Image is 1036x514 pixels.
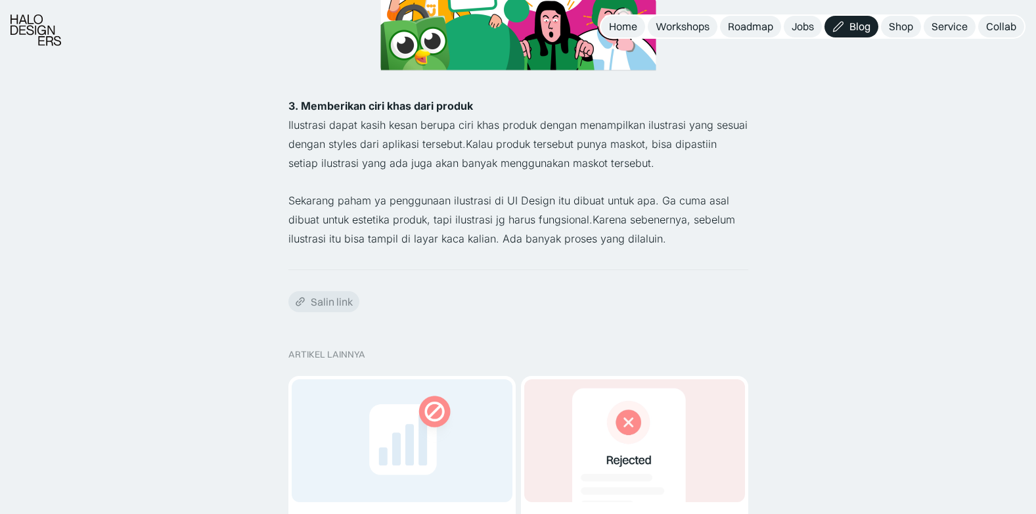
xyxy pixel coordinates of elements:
[288,78,748,97] p: ‍
[648,16,717,37] a: Workshops
[288,172,748,191] p: ‍
[824,16,878,37] a: Blog
[288,116,748,172] p: Ilustrasi dapat kasih kesan berupa ciri khas produk dengan menampilkan ilustrasi yang sesuai deng...
[288,349,748,360] div: ARTIKEL LAINNYA
[656,20,709,34] div: Workshops
[889,20,913,34] div: Shop
[728,20,773,34] div: Roadmap
[311,295,353,309] div: Salin link
[881,16,921,37] a: Shop
[784,16,822,37] a: Jobs
[932,20,968,34] div: Service
[609,20,637,34] div: Home
[986,20,1016,34] div: Collab
[720,16,781,37] a: Roadmap
[288,191,748,248] p: Sekarang paham ya penggunaan ilustrasi di UI Design itu dibuat untuk apa. Ga cuma asal dibuat unt...
[288,99,473,112] strong: 3. Memberikan ciri khas dari produk
[849,20,870,34] div: Blog
[601,16,645,37] a: Home
[792,20,814,34] div: Jobs
[924,16,976,37] a: Service
[978,16,1024,37] a: Collab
